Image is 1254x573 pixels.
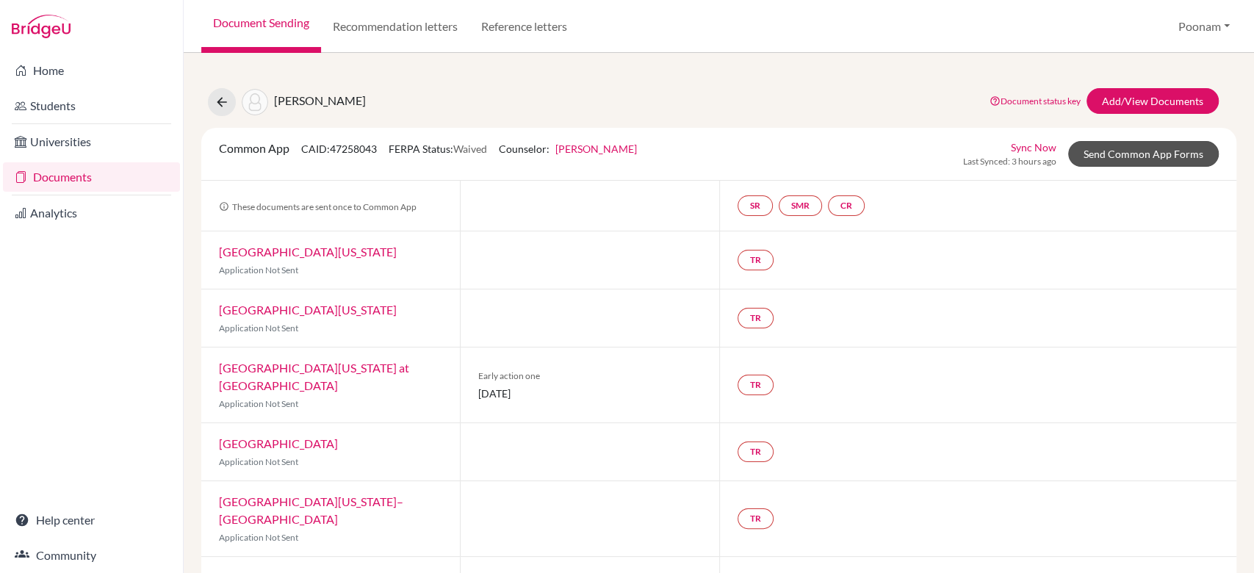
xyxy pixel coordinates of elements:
span: Application Not Sent [219,398,298,409]
span: Early action one [478,370,701,383]
a: Send Common App Forms [1068,141,1219,167]
span: [PERSON_NAME] [274,93,366,107]
a: Universities [3,127,180,156]
button: Poonam [1172,12,1236,40]
a: Sync Now [1011,140,1056,155]
span: Application Not Sent [219,456,298,467]
a: TR [738,508,774,529]
span: Application Not Sent [219,532,298,543]
span: Application Not Sent [219,322,298,334]
a: Documents [3,162,180,192]
span: Waived [453,143,487,155]
a: TR [738,308,774,328]
a: [GEOGRAPHIC_DATA][US_STATE] [219,245,397,259]
a: Students [3,91,180,120]
span: Common App [219,141,289,155]
a: SR [738,195,773,216]
a: Help center [3,505,180,535]
span: FERPA Status: [389,143,487,155]
a: TR [738,442,774,462]
span: Application Not Sent [219,264,298,275]
span: These documents are sent once to Common App [219,201,417,212]
a: Document status key [990,95,1081,107]
a: TR [738,250,774,270]
span: Counselor: [499,143,637,155]
a: Add/View Documents [1087,88,1219,114]
img: Bridge-U [12,15,71,38]
a: Analytics [3,198,180,228]
a: Community [3,541,180,570]
a: [GEOGRAPHIC_DATA][US_STATE] [219,303,397,317]
a: [GEOGRAPHIC_DATA] [219,436,338,450]
span: Last Synced: 3 hours ago [963,155,1056,168]
a: [GEOGRAPHIC_DATA][US_STATE] at [GEOGRAPHIC_DATA] [219,361,409,392]
a: SMR [779,195,822,216]
a: TR [738,375,774,395]
a: Home [3,56,180,85]
a: CR [828,195,865,216]
a: [GEOGRAPHIC_DATA][US_STATE]–[GEOGRAPHIC_DATA] [219,494,403,526]
a: [PERSON_NAME] [555,143,637,155]
span: CAID: 47258043 [301,143,377,155]
span: [DATE] [478,386,701,401]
